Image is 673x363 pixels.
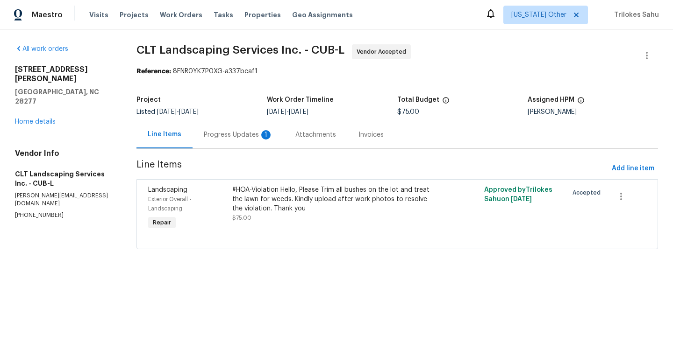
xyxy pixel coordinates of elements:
p: [PERSON_NAME][EMAIL_ADDRESS][DOMAIN_NAME] [15,192,114,208]
span: Add line item [612,163,654,175]
h5: Work Order Timeline [267,97,334,103]
span: - [267,109,308,115]
span: $75.00 [232,215,251,221]
span: Accepted [573,188,604,197]
span: Listed [136,109,199,115]
button: Add line item [608,160,658,177]
span: Trilokes Sahu [610,10,659,20]
h5: Project [136,97,161,103]
div: 8ENR0YK7P0XG-a337bcaf1 [136,67,658,76]
span: The total cost of line items that have been proposed by Opendoor. This sum includes line items th... [442,97,450,109]
span: - [157,109,199,115]
div: Progress Updates [204,130,273,140]
span: The hpm assigned to this work order. [577,97,585,109]
span: [DATE] [511,196,532,202]
h5: CLT Landscaping Services Inc. - CUB-L [15,169,114,188]
div: 1 [261,130,271,140]
h5: Total Budget [397,97,439,103]
span: Repair [149,218,175,227]
div: Invoices [358,130,384,140]
span: Tasks [214,12,233,18]
span: [DATE] [157,109,177,115]
span: [DATE] [267,109,286,115]
div: Line Items [148,130,181,139]
span: [US_STATE] Other [511,10,566,20]
span: CLT Landscaping Services Inc. - CUB-L [136,44,344,56]
span: Work Orders [160,10,202,20]
span: Geo Assignments [292,10,353,20]
span: Line Items [136,160,608,177]
span: Visits [89,10,108,20]
span: Landscaping [148,187,187,193]
h5: Assigned HPM [528,97,574,103]
h4: Vendor Info [15,149,114,158]
span: Approved by Trilokes Sahu on [484,187,552,202]
span: Vendor Accepted [357,47,410,56]
p: [PHONE_NUMBER] [15,211,114,219]
span: Properties [244,10,281,20]
div: Attachments [295,130,336,140]
span: Maestro [32,10,63,20]
span: [DATE] [179,109,199,115]
h2: [STREET_ADDRESS][PERSON_NAME] [15,65,114,84]
span: Exterior Overall - Landscaping [148,196,192,211]
a: All work orders [15,46,68,52]
div: [PERSON_NAME] [528,109,658,115]
span: Projects [120,10,149,20]
div: #HOA-Violation Hello, Please Trim all bushes on the lot and treat the lawn for weeds. Kindly uplo... [232,185,437,213]
span: [DATE] [289,109,308,115]
h5: [GEOGRAPHIC_DATA], NC 28277 [15,87,114,106]
b: Reference: [136,68,171,75]
a: Home details [15,119,56,125]
span: $75.00 [397,109,419,115]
